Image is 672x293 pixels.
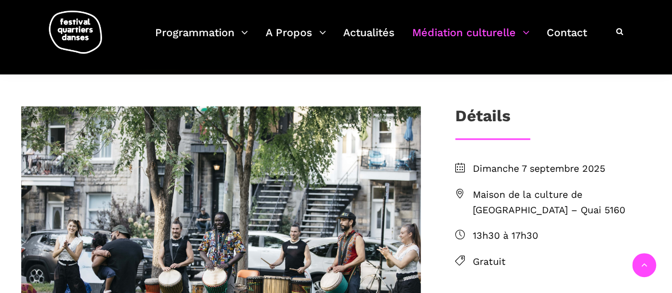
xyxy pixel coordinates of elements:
img: logo-fqd-med [49,11,102,54]
a: Programmation [155,23,248,55]
h3: Détails [455,106,511,133]
span: Gratuit [473,254,651,270]
a: Contact [547,23,587,55]
span: Dimanche 7 septembre 2025 [473,161,651,177]
span: Maison de la culture de [GEOGRAPHIC_DATA] – Quai 5160 [473,187,651,218]
a: Actualités [343,23,395,55]
span: 13h30 à 17h30 [473,228,651,244]
a: Médiation culturelle [412,23,530,55]
a: A Propos [266,23,326,55]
